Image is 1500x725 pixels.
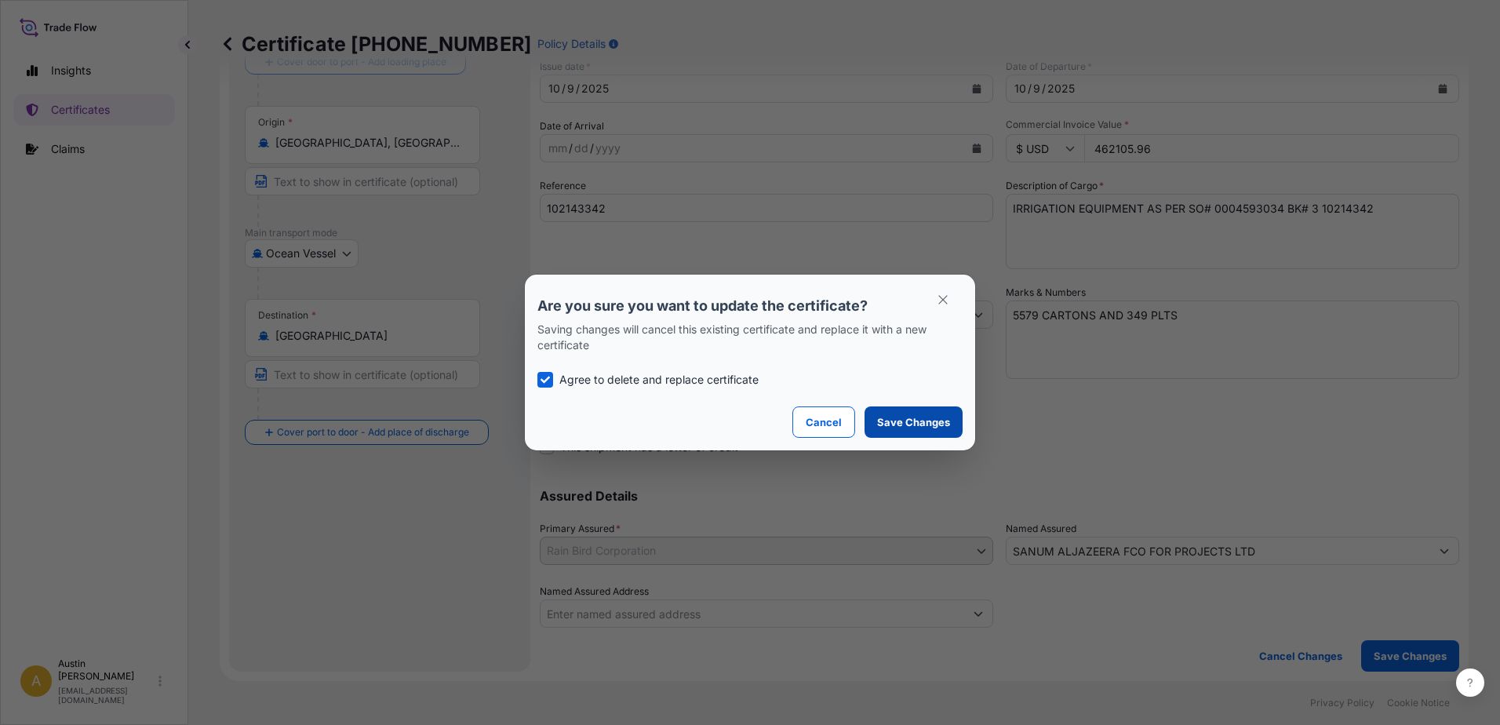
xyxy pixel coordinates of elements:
p: Cancel [806,414,842,430]
button: Save Changes [865,406,963,438]
p: Are you sure you want to update the certificate? [537,297,963,315]
p: Save Changes [877,414,950,430]
button: Cancel [792,406,855,438]
p: Saving changes will cancel this existing certificate and replace it with a new certificate [537,322,963,353]
p: Agree to delete and replace certificate [559,372,759,388]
